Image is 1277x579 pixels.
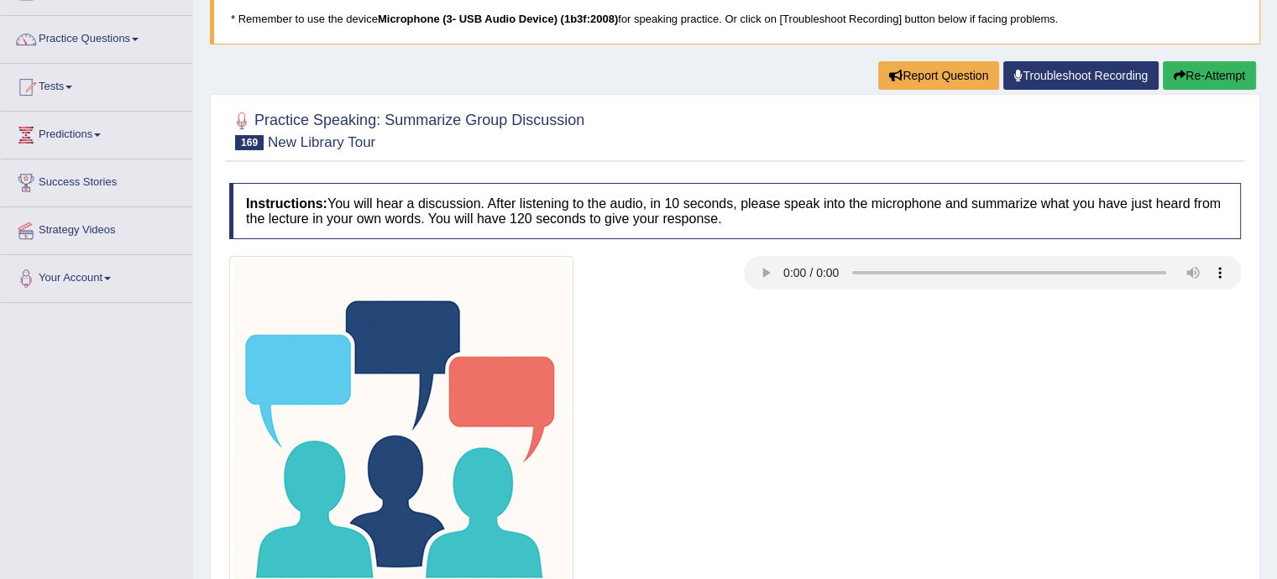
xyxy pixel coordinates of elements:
h2: Practice Speaking: Summarize Group Discussion [229,108,584,150]
a: Your Account [1,255,192,297]
b: Microphone (3- USB Audio Device) (1b3f:2008) [378,13,618,25]
h4: You will hear a discussion. After listening to the audio, in 10 seconds, please speak into the mi... [229,183,1241,239]
a: Practice Questions [1,16,192,58]
button: Re-Attempt [1163,61,1256,90]
span: 169 [235,135,264,150]
a: Troubleshoot Recording [1003,61,1159,90]
button: Report Question [878,61,999,90]
a: Tests [1,64,192,106]
small: New Library Tour [268,134,375,150]
b: Instructions: [246,196,327,211]
a: Success Stories [1,159,192,201]
a: Strategy Videos [1,207,192,249]
a: Predictions [1,112,192,154]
